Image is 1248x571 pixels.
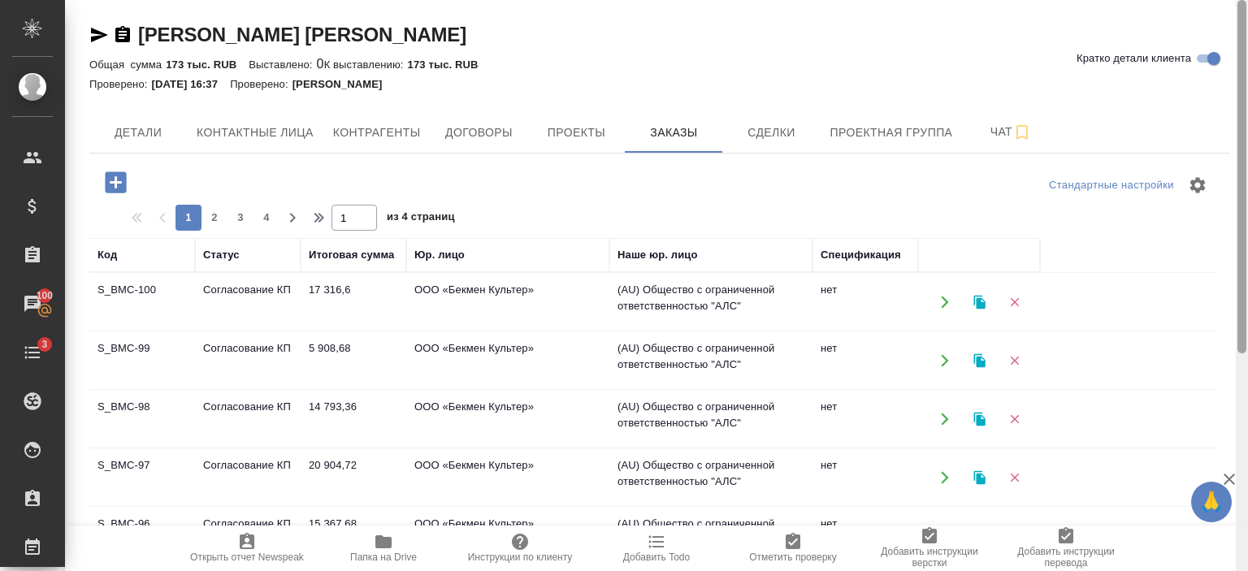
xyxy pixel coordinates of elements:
button: Удалить [998,461,1031,494]
div: 0 [89,54,1230,74]
td: S_BMC-97 [89,449,195,506]
td: 14 793,36 [301,391,406,448]
button: Добавить проект [93,166,138,199]
button: 4 [253,205,279,231]
button: Открыть [928,519,961,552]
td: нет [812,508,918,565]
button: Инструкции по клиенту [452,526,588,571]
span: Добавить Todo [623,552,690,563]
span: Детали [99,123,177,143]
p: 173 тыс. RUB [166,58,249,71]
td: нет [812,332,918,389]
td: (AU) Общество с ограниченной ответственностью "АЛС" [609,508,812,565]
svg: Подписаться [1012,123,1032,142]
button: 2 [201,205,227,231]
span: 3 [227,210,253,226]
button: Открыть [928,344,961,377]
button: Отметить проверку [725,526,861,571]
td: ООО «Бекмен Культер» [406,332,609,389]
button: 🙏 [1191,482,1232,522]
button: Открыть [928,461,961,494]
span: Папка на Drive [350,552,417,563]
td: ООО «Бекмен Культер» [406,274,609,331]
button: Клонировать [963,402,996,435]
td: ООО «Бекмен Культер» [406,449,609,506]
td: (AU) Общество с ограниченной ответственностью "АЛС" [609,391,812,448]
div: Спецификация [821,247,901,263]
button: Клонировать [963,285,996,318]
button: Добавить инструкции перевода [998,526,1134,571]
span: 3 [32,336,57,353]
div: Статус [203,247,240,263]
td: 5 908,68 [301,332,406,389]
button: Удалить [998,402,1031,435]
button: Клонировать [963,461,996,494]
td: S_BMC-99 [89,332,195,389]
button: Открыть [928,285,961,318]
span: Проекты [537,123,615,143]
td: S_BMC-98 [89,391,195,448]
span: 2 [201,210,227,226]
button: Открыть [928,402,961,435]
span: Контрагенты [333,123,421,143]
p: К выставлению: [324,58,408,71]
p: [PERSON_NAME] [292,78,395,90]
button: Скопировать ссылку [113,25,132,45]
span: Добавить инструкции перевода [1007,546,1124,569]
div: Наше юр. лицо [617,247,698,263]
span: 100 [27,288,63,304]
button: Открыть отчет Newspeak [179,526,315,571]
button: Клонировать [963,344,996,377]
span: Настроить таблицу [1178,166,1217,205]
span: Чат [972,122,1050,142]
span: Проектная группа [830,123,952,143]
span: 4 [253,210,279,226]
button: Папка на Drive [315,526,452,571]
span: Открыть отчет Newspeak [190,552,304,563]
td: Согласование КП [195,332,301,389]
div: Код [97,247,117,263]
div: split button [1045,173,1178,198]
p: 173 тыс. RUB [408,58,491,71]
a: 3 [4,332,61,373]
span: Добавить инструкции верстки [871,546,988,569]
button: Добавить Todo [588,526,725,571]
td: Согласование КП [195,449,301,506]
td: ООО «Бекмен Культер» [406,391,609,448]
span: Сделки [732,123,810,143]
button: Скопировать ссылку для ЯМессенджера [89,25,109,45]
button: Удалить [998,344,1031,377]
td: Согласование КП [195,274,301,331]
td: 17 316,6 [301,274,406,331]
div: Итоговая сумма [309,247,394,263]
td: ООО «Бекмен Культер» [406,508,609,565]
span: Контактные лица [197,123,314,143]
span: Договоры [440,123,518,143]
p: Проверено: [230,78,292,90]
td: Согласование КП [195,391,301,448]
span: Инструкции по клиенту [468,552,573,563]
td: 15 367,68 [301,508,406,565]
button: Добавить инструкции верстки [861,526,998,571]
span: Кратко детали клиента [1077,50,1191,67]
td: (AU) Общество с ограниченной ответственностью "АЛС" [609,449,812,506]
button: Клонировать [963,519,996,552]
span: Заказы [635,123,713,143]
a: 100 [4,283,61,324]
span: из 4 страниц [387,207,455,231]
p: Проверено: [89,78,152,90]
button: Удалить [998,285,1031,318]
span: Отметить проверку [749,552,836,563]
button: Удалить [998,519,1031,552]
p: Выставлено: [249,58,316,71]
td: (AU) Общество с ограниченной ответственностью "АЛС" [609,332,812,389]
p: [DATE] 16:37 [152,78,231,90]
td: Согласование КП [195,508,301,565]
td: нет [812,391,918,448]
button: 3 [227,205,253,231]
p: Общая сумма [89,58,166,71]
td: нет [812,449,918,506]
td: 20 904,72 [301,449,406,506]
td: (AU) Общество с ограниченной ответственностью "АЛС" [609,274,812,331]
td: S_BMC-96 [89,508,195,565]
